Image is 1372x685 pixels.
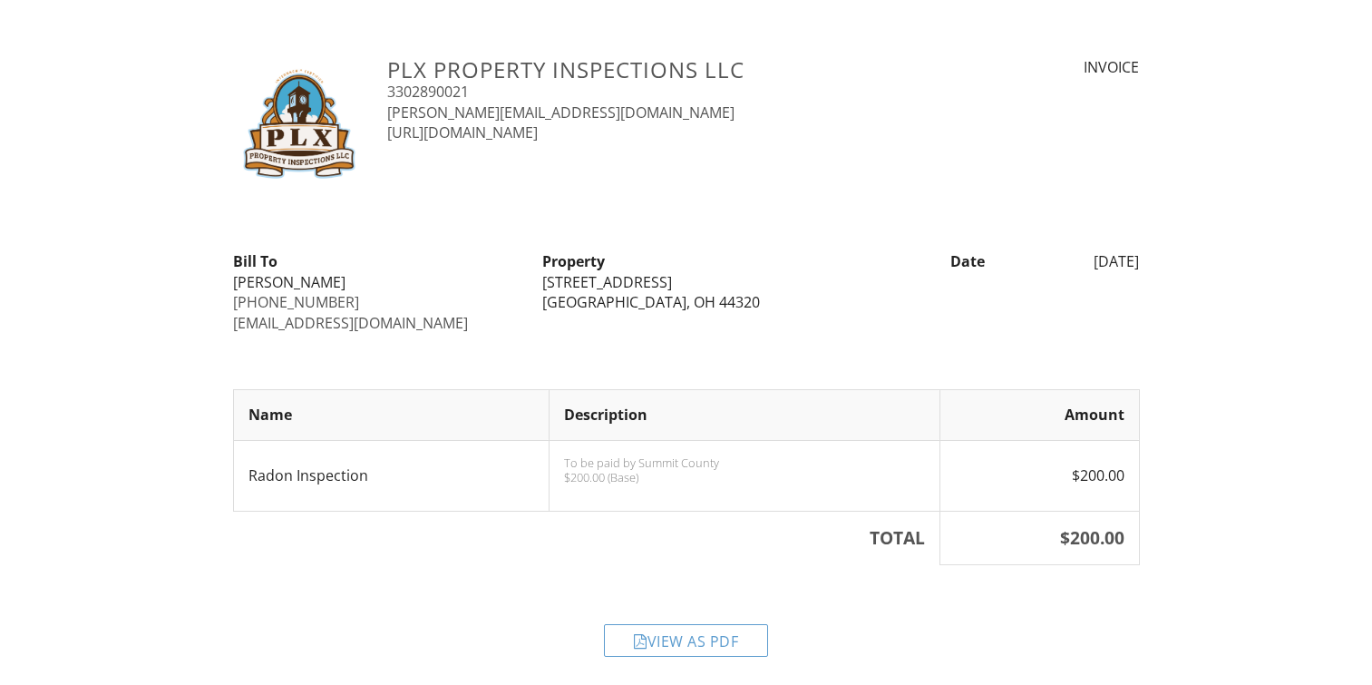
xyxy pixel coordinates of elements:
[939,440,1139,511] td: $200.00
[233,313,468,333] a: [EMAIL_ADDRESS][DOMAIN_NAME]
[387,82,469,102] a: 3302890021
[564,455,925,470] div: To be paid by Summit County
[233,511,939,565] th: TOTAL
[233,272,521,292] div: [PERSON_NAME]
[233,251,277,271] strong: Bill To
[929,57,1139,77] div: INVOICE
[233,440,549,511] td: Radon Inspection
[996,251,1151,271] div: [DATE]
[233,292,359,312] a: [PHONE_NUMBER]
[841,251,996,271] div: Date
[564,470,925,484] p: $200.00 (Base)
[604,636,768,656] a: View as PDF
[939,390,1139,440] th: Amount
[939,511,1139,565] th: $200.00
[387,57,907,82] h3: PLX Property Inspections LLC
[542,292,830,312] div: [GEOGRAPHIC_DATA], OH 44320
[542,251,605,271] strong: Property
[233,57,366,191] img: PLXPropertyInspectionsLLC-logo.jpg
[387,122,538,142] a: [URL][DOMAIN_NAME]
[604,624,768,657] div: View as PDF
[542,272,830,292] div: [STREET_ADDRESS]
[233,390,549,440] th: Name
[387,103,735,122] a: [PERSON_NAME][EMAIL_ADDRESS][DOMAIN_NAME]
[549,390,939,440] th: Description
